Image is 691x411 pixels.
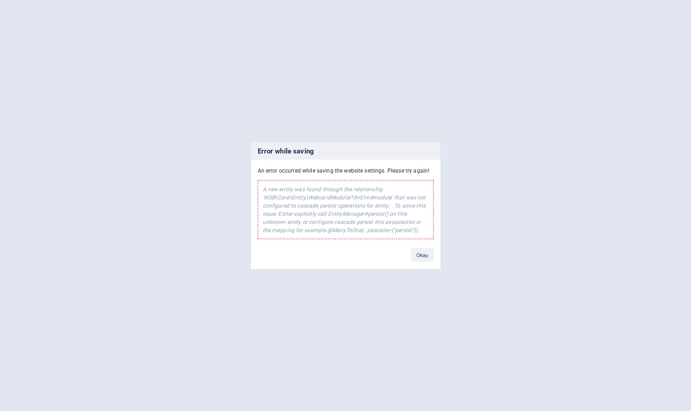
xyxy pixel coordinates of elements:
[251,142,441,159] h3: Error while saving
[258,180,434,239] div: A new entity was found through the relationship 'WSB\Core\Entity\WebcardModuleI18nElm#module' tha...
[411,248,434,262] button: Okay
[251,159,441,239] div: An error occurred while saving the website settings. Please try again!
[21,372,32,375] button: 3
[21,351,32,353] button: 1
[21,361,32,364] button: 2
